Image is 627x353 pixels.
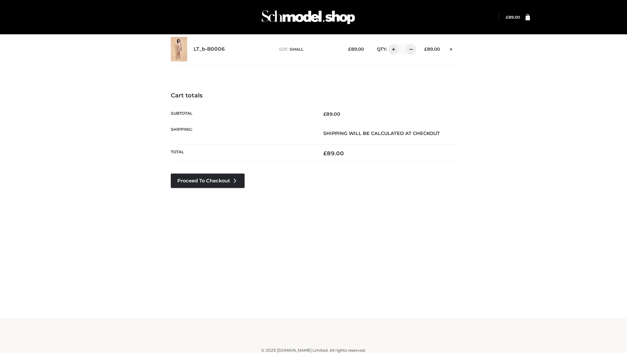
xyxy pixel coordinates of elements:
[171,106,313,122] th: Subtotal
[279,46,338,52] p: size :
[171,37,187,61] img: LT_b-B0006 - SMALL
[323,150,327,157] span: £
[259,4,357,30] img: Schmodel Admin 964
[348,46,364,52] bdi: 89.00
[323,150,344,157] bdi: 89.00
[171,122,313,144] th: Shipping:
[323,111,340,117] bdi: 89.00
[506,15,520,20] a: £89.00
[323,111,326,117] span: £
[506,15,520,20] bdi: 89.00
[506,15,508,20] span: £
[194,46,225,52] a: LT_b-B0006
[446,44,456,53] a: Remove this item
[323,130,440,136] strong: Shipping will be calculated at checkout
[348,46,351,52] span: £
[171,145,313,162] th: Total
[370,44,414,55] div: QTY:
[424,46,440,52] bdi: 89.00
[290,47,303,52] span: SMALL
[171,92,456,99] h4: Cart totals
[424,46,427,52] span: £
[171,174,245,188] a: Proceed to Checkout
